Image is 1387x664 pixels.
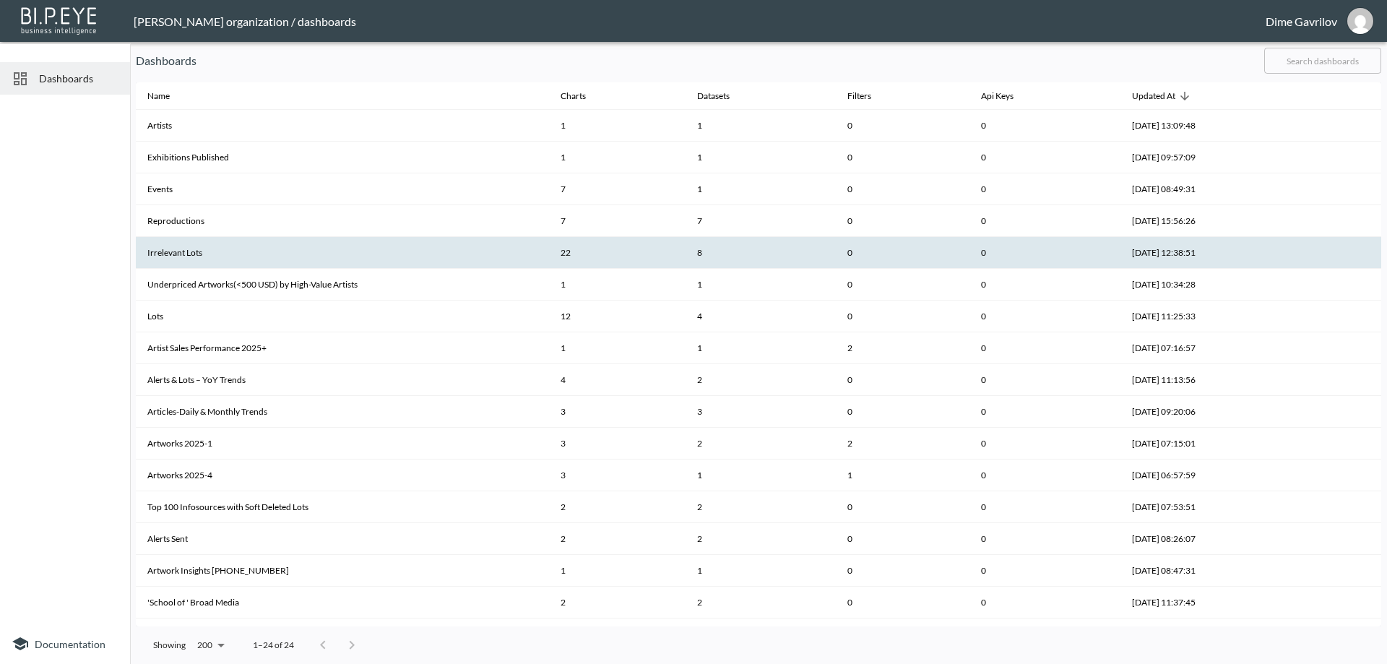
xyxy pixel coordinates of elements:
th: {"key":null,"ref":null,"props":{},"_owner":null} [1296,332,1381,364]
th: 0 [969,142,1120,173]
div: 8 [697,246,825,259]
div: 2 [697,596,825,608]
th: Artists [136,110,549,142]
th: 0 [969,618,1120,650]
th: 1 [549,110,686,142]
th: 0 [969,460,1120,491]
th: 0 [969,237,1120,269]
th: 2025-08-05, 11:37:45 [1120,587,1296,618]
th: 0 [836,555,969,587]
div: 2 [697,533,825,545]
th: 0 [969,587,1120,618]
th: Alerts Sent [136,523,549,555]
th: {"key":null,"ref":null,"props":{},"_owner":null} [1296,428,1381,460]
th: {"type":"div","key":null,"ref":null,"props":{"children":3},"_owner":null} [686,396,837,428]
th: {"type":"div","key":null,"ref":null,"props":{"children":1},"_owner":null} [686,173,837,205]
th: 1 [836,618,969,650]
span: Name [147,87,189,105]
th: {"type":"div","key":null,"ref":null,"props":{"children":1},"_owner":null} [686,269,837,301]
p: Showing [153,639,186,651]
th: 1 [836,460,969,491]
th: 0 [836,205,969,237]
div: 200 [191,636,230,655]
th: Irrelevant Lots [136,237,549,269]
th: 2025-09-09, 08:49:31 [1120,173,1296,205]
th: 2 [549,523,686,555]
th: 0 [836,142,969,173]
th: 0 [969,110,1120,142]
th: {"key":null,"ref":null,"props":{},"_owner":null} [1296,110,1381,142]
div: Name [147,87,170,105]
div: 1 [697,183,825,195]
th: {"type":"div","key":null,"ref":null,"props":{"children":2},"_owner":null} [686,364,837,396]
th: 1 [549,332,686,364]
div: Charts [561,87,586,105]
th: {"type":"div","key":null,"ref":null,"props":{"children":8},"_owner":null} [686,237,837,269]
span: Datasets [697,87,748,105]
div: 1 [697,564,825,577]
th: 2 [836,332,969,364]
th: {"key":null,"ref":null,"props":{},"_owner":null} [1296,460,1381,491]
th: Events [136,173,549,205]
th: 2025-08-08, 08:47:31 [1120,555,1296,587]
th: 2025-08-05, 08:29:13 [1120,618,1296,650]
th: {"key":null,"ref":null,"props":{},"_owner":null} [1296,173,1381,205]
div: [PERSON_NAME] organization / dashboards [134,14,1266,28]
p: Dashboards [136,52,1253,69]
th: 0 [836,523,969,555]
th: 0 [969,173,1120,205]
span: Filters [847,87,890,105]
th: Artist Sales Performance 2025+ [136,332,549,364]
th: 2025-09-09, 13:09:48 [1120,110,1296,142]
th: 0 [969,205,1120,237]
th: Artworks 2025-1 [136,428,549,460]
th: 4 [549,364,686,396]
th: 2025-08-21, 06:57:59 [1120,460,1296,491]
div: 7 [697,215,825,227]
p: 1–24 of 24 [253,639,294,651]
th: 2 [836,428,969,460]
th: {"key":null,"ref":null,"props":{},"_owner":null} [1296,205,1381,237]
th: {"type":"div","key":null,"ref":null,"props":{"children":4},"_owner":null} [686,301,837,332]
th: 2025-09-04, 11:25:33 [1120,301,1296,332]
th: Alerts & Lots – YoY Trends [136,364,549,396]
th: 22 [549,237,686,269]
th: 2 [549,587,686,618]
th: 0 [969,301,1120,332]
th: 0 [836,173,969,205]
div: 1 [697,119,825,131]
span: Api Keys [981,87,1032,105]
th: 0 [836,364,969,396]
th: 1 [549,555,686,587]
th: Artworks 2025-4 [136,460,549,491]
img: bipeye-logo [18,4,101,36]
th: 7 [549,173,686,205]
div: Dime Gavrilov [1266,14,1337,28]
th: 'School of ' Broad Media [136,587,549,618]
th: {"key":null,"ref":null,"props":{},"_owner":null} [1296,555,1381,587]
th: {"key":null,"ref":null,"props":{},"_owner":null} [1296,523,1381,555]
th: {"type":"div","key":null,"ref":null,"props":{"children":2},"_owner":null} [686,587,837,618]
th: 0 [969,555,1120,587]
div: 4 [697,310,825,322]
th: 2025-09-02, 11:13:56 [1120,364,1296,396]
th: {"key":null,"ref":null,"props":{},"_owner":null} [1296,618,1381,650]
div: 2 [697,374,825,386]
th: 0 [969,428,1120,460]
span: Documentation [35,638,105,650]
div: Filters [847,87,871,105]
th: Reproductions [136,205,549,237]
th: 12 [549,301,686,332]
th: 0 [836,269,969,301]
th: Lots [136,301,549,332]
th: Artworks 2025-3 [136,618,549,650]
th: 0 [969,491,1120,523]
th: {"type":"div","key":null,"ref":null,"props":{"children":1},"_owner":null} [686,142,837,173]
th: 0 [969,396,1120,428]
th: 1 [549,142,686,173]
div: 1 [697,342,825,354]
div: 1 [697,278,825,290]
th: Exhibitions Published [136,142,549,173]
th: {"type":"div","key":null,"ref":null,"props":{"children":2},"_owner":null} [686,523,837,555]
th: {"type":"div","key":null,"ref":null,"props":{"children":2},"_owner":null} [686,491,837,523]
